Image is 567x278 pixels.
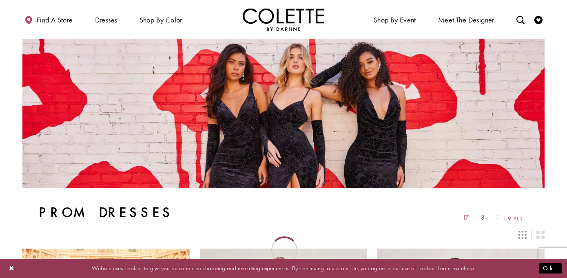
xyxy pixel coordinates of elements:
[93,8,120,31] span: Dresses
[463,214,528,221] span: 178 items
[372,8,418,31] span: Shop By Event
[243,8,324,31] img: Colette by Daphne
[374,16,416,24] span: Shop By Event
[39,205,174,221] h1: Prom Dresses
[243,8,324,31] a: Visit Home Page
[59,263,508,274] p: Website uses cookies to give you personalized shopping and marketing experiences. By continuing t...
[536,231,545,239] span: Switch layout to 2 columns
[137,8,184,31] span: Shop by color
[18,226,549,244] div: Layout Controls
[514,8,527,31] a: Toggle search
[140,16,182,24] span: Shop by color
[37,16,73,24] span: Find a store
[539,263,562,274] button: Submit Dialog
[436,8,496,31] a: Meet the designer
[95,16,117,24] span: Dresses
[464,264,474,272] a: here
[438,16,494,24] span: Meet the designer
[532,8,545,31] a: Check Wishlist
[22,8,75,31] a: Find a store
[5,261,19,276] button: Close Dialog
[518,231,527,239] span: Switch layout to 3 columns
